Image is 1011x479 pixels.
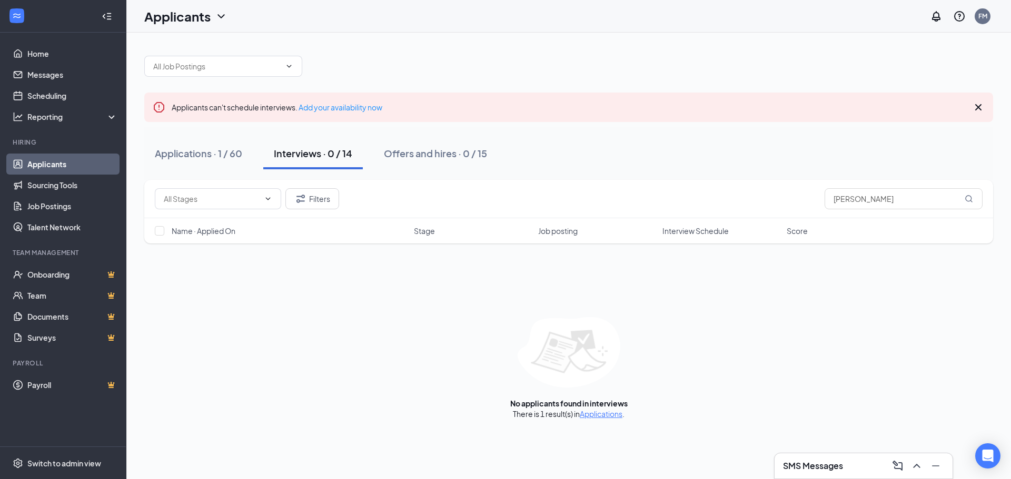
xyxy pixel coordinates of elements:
span: Score [787,226,808,236]
a: Sourcing Tools [27,175,117,196]
div: Payroll [13,359,115,368]
svg: Minimize [929,460,942,472]
a: Talent Network [27,217,117,238]
svg: ComposeMessage [891,460,904,472]
span: Job posting [538,226,578,236]
div: Hiring [13,138,115,147]
div: Open Intercom Messenger [975,443,1000,468]
svg: ChevronUp [910,460,923,472]
h3: SMS Messages [783,460,843,472]
svg: Analysis [13,111,23,122]
span: Applicants can't schedule interviews. [172,103,382,112]
a: Home [27,43,117,64]
div: Reporting [27,111,118,122]
a: PayrollCrown [27,374,117,395]
div: There is 1 result(s) in . [513,409,625,419]
a: TeamCrown [27,285,117,306]
svg: Collapse [102,11,112,22]
div: Team Management [13,248,115,257]
span: Name · Applied On [172,226,235,236]
svg: Filter [294,192,307,205]
a: Applications [580,409,622,419]
a: Add your availability now [299,103,382,112]
button: Filter Filters [285,188,339,209]
div: Applications · 1 / 60 [155,147,242,160]
svg: ChevronDown [285,62,293,70]
span: Interview Schedule [662,226,729,236]
a: Scheduling [27,85,117,106]
a: Job Postings [27,196,117,217]
svg: Error [153,101,165,114]
div: Switch to admin view [27,458,101,468]
button: ChevronUp [908,457,925,474]
input: All Job Postings [153,60,281,72]
input: All Stages [164,193,260,205]
span: Stage [414,226,435,236]
a: Messages [27,64,117,85]
svg: Notifications [930,10,943,23]
div: FM [978,12,987,21]
button: Minimize [927,457,944,474]
svg: Settings [13,458,23,468]
svg: ChevronDown [264,195,272,203]
svg: MagnifyingGlass [965,195,973,203]
svg: QuestionInfo [953,10,966,23]
input: Search in interviews [825,188,983,209]
a: Applicants [27,154,117,175]
a: SurveysCrown [27,327,117,348]
div: No applicants found in interviews [510,398,628,409]
div: Interviews · 0 / 14 [274,147,352,160]
a: OnboardingCrown [27,264,117,285]
svg: Cross [972,101,985,114]
img: empty-state [518,317,620,388]
div: Offers and hires · 0 / 15 [384,147,487,160]
a: DocumentsCrown [27,306,117,327]
h1: Applicants [144,7,211,25]
svg: ChevronDown [215,10,227,23]
svg: WorkstreamLogo [12,11,22,21]
button: ComposeMessage [889,457,906,474]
